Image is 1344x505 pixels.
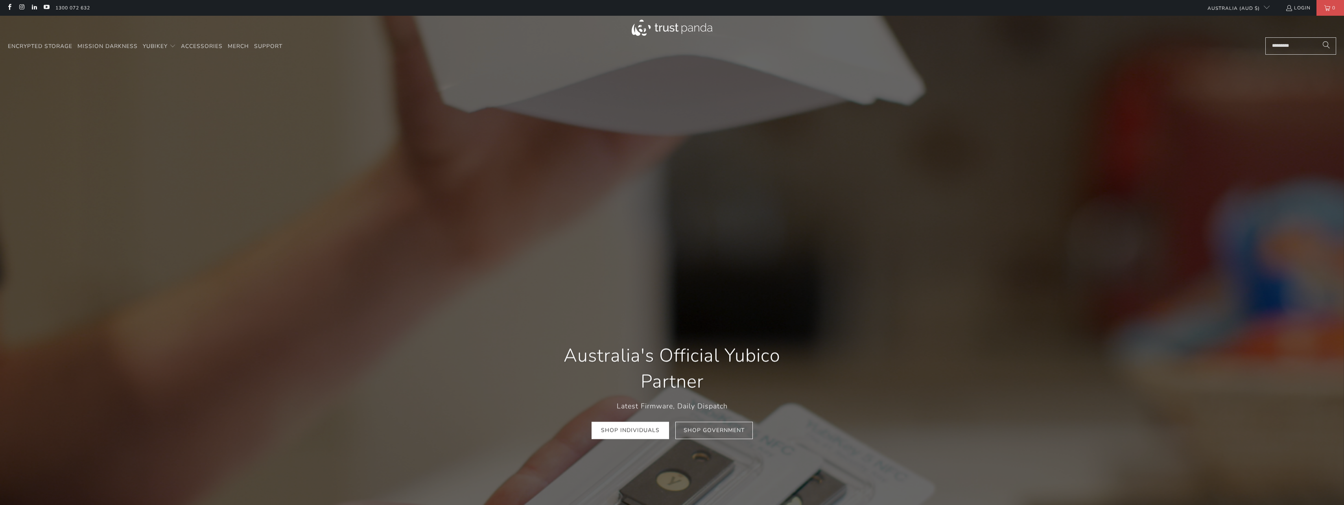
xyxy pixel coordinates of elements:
[228,37,249,56] a: Merch
[542,343,802,395] h1: Australia's Official Yubico Partner
[1316,37,1336,55] button: Search
[632,20,712,36] img: Trust Panda Australia
[675,422,753,439] a: Shop Government
[77,42,138,50] span: Mission Darkness
[592,422,669,439] a: Shop Individuals
[8,37,282,56] nav: Translation missing: en.navigation.header.main_nav
[254,42,282,50] span: Support
[181,37,223,56] a: Accessories
[77,37,138,56] a: Mission Darkness
[181,42,223,50] span: Accessories
[18,5,25,11] a: Trust Panda Australia on Instagram
[8,42,72,50] span: Encrypted Storage
[254,37,282,56] a: Support
[55,4,90,12] a: 1300 072 632
[143,42,168,50] span: YubiKey
[31,5,37,11] a: Trust Panda Australia on LinkedIn
[8,37,72,56] a: Encrypted Storage
[143,37,176,56] summary: YubiKey
[43,5,50,11] a: Trust Panda Australia on YouTube
[542,400,802,412] p: Latest Firmware, Daily Dispatch
[228,42,249,50] span: Merch
[1285,4,1311,12] a: Login
[6,5,13,11] a: Trust Panda Australia on Facebook
[1265,37,1336,55] input: Search...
